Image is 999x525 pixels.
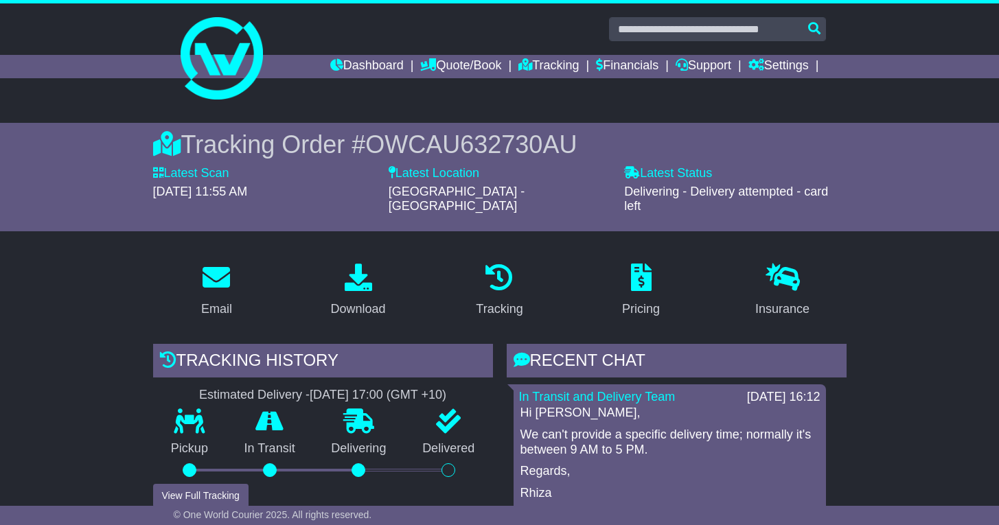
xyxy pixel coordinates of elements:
a: Tracking [467,259,531,323]
p: Delivered [404,441,493,456]
button: View Full Tracking [153,484,249,508]
a: Quote/Book [420,55,501,78]
div: Estimated Delivery - [153,388,493,403]
a: Email [192,259,241,323]
div: Tracking Order # [153,130,847,159]
span: OWCAU632730AU [365,130,577,159]
label: Latest Location [389,166,479,181]
div: [DATE] 17:00 (GMT +10) [310,388,446,403]
div: Pricing [622,300,660,318]
label: Latest Scan [153,166,229,181]
a: Dashboard [330,55,404,78]
div: Download [330,300,385,318]
div: Tracking [476,300,523,318]
a: Financials [596,55,658,78]
label: Latest Status [624,166,712,181]
a: Download [321,259,394,323]
div: Tracking history [153,344,493,381]
p: Delivering [313,441,404,456]
a: Insurance [746,259,818,323]
p: Hi [PERSON_NAME], [520,406,819,421]
a: Tracking [518,55,579,78]
span: [DATE] 11:55 AM [153,185,248,198]
p: Pickup [153,441,227,456]
a: Support [676,55,731,78]
div: [DATE] 16:12 [747,390,820,405]
span: [GEOGRAPHIC_DATA] - [GEOGRAPHIC_DATA] [389,185,525,213]
a: Settings [748,55,809,78]
div: Email [201,300,232,318]
p: Regards, [520,464,819,479]
p: In Transit [226,441,313,456]
a: Pricing [613,259,669,323]
a: In Transit and Delivery Team [519,390,676,404]
div: Insurance [755,300,809,318]
p: Rhiza [520,486,819,501]
span: Delivering - Delivery attempted - card left [624,185,828,213]
div: RECENT CHAT [507,344,847,381]
p: We can't provide a specific delivery time; normally it's between 9 AM to 5 PM. [520,428,819,457]
span: © One World Courier 2025. All rights reserved. [174,509,372,520]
